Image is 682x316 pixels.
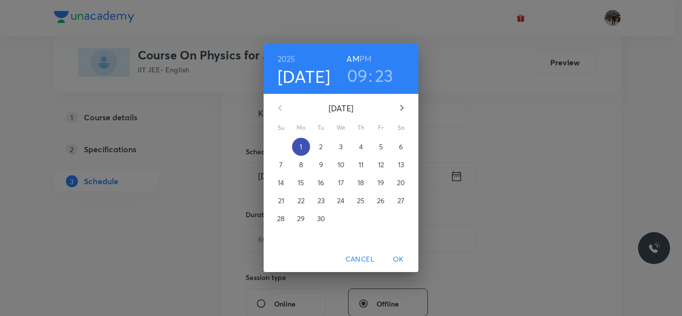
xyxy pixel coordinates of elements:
span: Tu [312,123,330,133]
button: 21 [272,192,290,210]
p: 9 [319,160,323,170]
button: 9 [312,156,330,174]
span: Sa [392,123,410,133]
p: 5 [379,142,383,152]
button: 22 [292,192,310,210]
p: 17 [338,178,344,188]
p: 28 [277,214,285,224]
p: 16 [318,178,324,188]
p: 21 [278,196,284,206]
p: 29 [297,214,305,224]
button: 20 [392,174,410,192]
button: 16 [312,174,330,192]
button: 19 [372,174,390,192]
span: Su [272,123,290,133]
p: 6 [399,142,403,152]
p: 27 [397,196,404,206]
p: 12 [378,160,384,170]
button: 11 [352,156,370,174]
p: 25 [357,196,364,206]
p: 30 [317,214,325,224]
p: 11 [358,160,363,170]
button: 1 [292,138,310,156]
button: 10 [332,156,350,174]
button: 27 [392,192,410,210]
p: 14 [278,178,284,188]
span: Fr [372,123,390,133]
span: Th [352,123,370,133]
span: OK [386,253,410,266]
p: 13 [398,160,404,170]
p: 19 [377,178,384,188]
button: 23 [312,192,330,210]
button: 28 [272,210,290,228]
p: 1 [300,142,302,152]
p: [DATE] [292,102,390,114]
button: 24 [332,192,350,210]
button: 6 [392,138,410,156]
button: 3 [332,138,350,156]
p: 3 [339,142,342,152]
p: 24 [337,196,344,206]
button: OK [382,250,414,269]
button: Cancel [341,250,378,269]
span: Cancel [345,253,374,266]
p: 15 [298,178,304,188]
button: 8 [292,156,310,174]
button: 7 [272,156,290,174]
button: 25 [352,192,370,210]
button: [DATE] [278,66,331,87]
button: AM [346,52,359,66]
p: 26 [377,196,384,206]
button: 30 [312,210,330,228]
p: 23 [318,196,325,206]
button: 14 [272,174,290,192]
p: 2 [319,142,323,152]
button: 09 [347,65,368,86]
span: Mo [292,123,310,133]
button: 26 [372,192,390,210]
p: 8 [299,160,303,170]
button: 2025 [278,52,296,66]
button: 15 [292,174,310,192]
h3: : [368,65,372,86]
button: 12 [372,156,390,174]
button: 4 [352,138,370,156]
p: 22 [298,196,305,206]
button: PM [359,52,371,66]
span: We [332,123,350,133]
p: 10 [338,160,344,170]
button: 5 [372,138,390,156]
p: 7 [279,160,283,170]
button: 2 [312,138,330,156]
p: 4 [359,142,363,152]
button: 23 [375,65,393,86]
button: 17 [332,174,350,192]
button: 29 [292,210,310,228]
p: 18 [357,178,364,188]
p: 20 [397,178,405,188]
button: 18 [352,174,370,192]
button: 13 [392,156,410,174]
